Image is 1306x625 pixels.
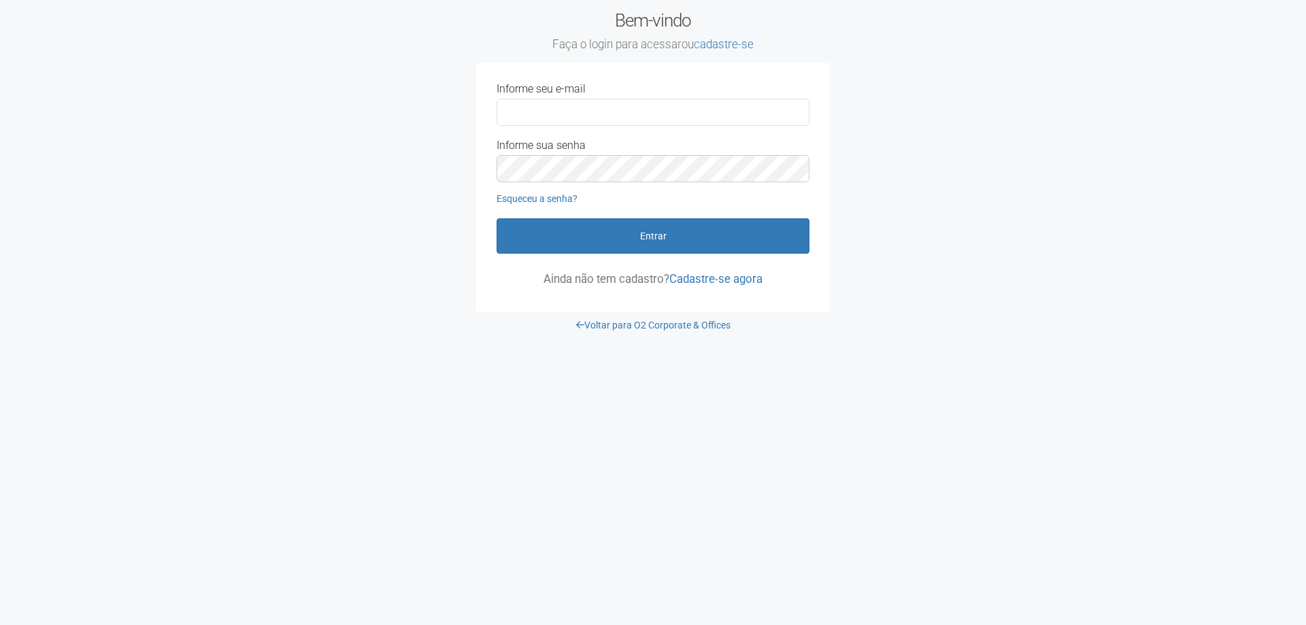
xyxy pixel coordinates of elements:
a: Voltar para O2 Corporate & Offices [576,320,731,331]
p: Ainda não tem cadastro? [497,273,809,285]
h2: Bem-vindo [476,10,830,52]
small: Faça o login para acessar [476,37,830,52]
a: Esqueceu a senha? [497,193,577,204]
span: ou [682,37,754,51]
label: Informe seu e-mail [497,83,586,95]
a: cadastre-se [694,37,754,51]
button: Entrar [497,218,809,254]
label: Informe sua senha [497,139,586,152]
a: Cadastre-se agora [669,272,763,286]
